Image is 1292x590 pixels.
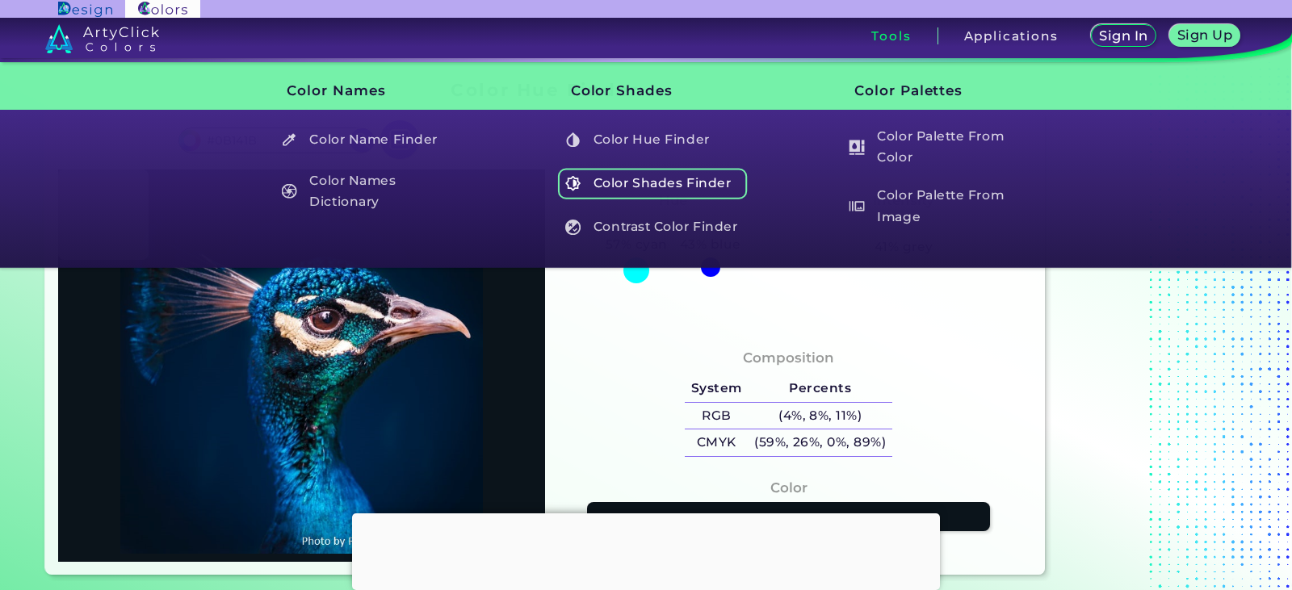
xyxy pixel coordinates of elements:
[685,429,748,456] h5: CMYK
[748,403,891,429] h5: (4%, 8%, 11%)
[841,183,1031,229] h5: Color Palette From Image
[66,178,537,554] img: img_pavlin.jpg
[770,476,807,500] h4: Color
[685,403,748,429] h5: RGB
[964,30,1059,42] h3: Applications
[743,346,834,370] h4: Composition
[748,375,891,402] h5: Percents
[1180,29,1230,41] h5: Sign Up
[841,124,1031,170] h5: Color Palette From Color
[556,124,749,155] a: Color Hue Finder
[748,429,891,456] h5: (59%, 26%, 0%, 89%)
[1094,26,1153,46] a: Sign In
[849,140,865,155] img: icon_col_pal_col_white.svg
[685,375,748,402] h5: System
[1101,30,1145,42] h5: Sign In
[272,168,464,214] a: Color Names Dictionary
[543,70,749,111] h3: Color Shades
[1173,26,1237,46] a: Sign Up
[352,513,940,586] iframe: Advertisement
[274,124,464,155] h5: Color Name Finder
[274,168,464,214] h5: Color Names Dictionary
[282,132,297,148] img: icon_color_name_finder_white.svg
[840,124,1032,170] a: Color Palette From Color
[558,168,748,199] h5: Color Shades Finder
[827,70,1033,111] h3: Color Palettes
[565,220,581,235] img: icon_color_contrast_white.svg
[556,168,749,199] a: Color Shades Finder
[849,199,865,214] img: icon_palette_from_image_white.svg
[272,124,464,155] a: Color Name Finder
[558,124,748,155] h5: Color Hue Finder
[1051,73,1253,581] iframe: Advertisement
[565,132,581,148] img: icon_color_hue_white.svg
[45,24,159,53] img: logo_artyclick_colors_white.svg
[259,70,465,111] h3: Color Names
[58,2,112,17] img: ArtyClick Design logo
[840,183,1032,229] a: Color Palette From Image
[871,30,911,42] h3: Tools
[565,176,581,191] img: icon_color_shades_white.svg
[282,183,297,199] img: icon_color_names_dictionary_white.svg
[556,211,749,242] a: Contrast Color Finder
[558,211,748,242] h5: Contrast Color Finder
